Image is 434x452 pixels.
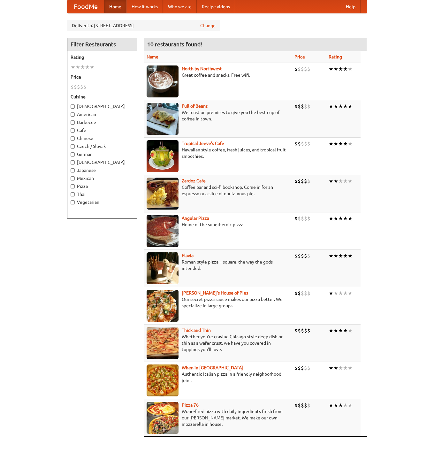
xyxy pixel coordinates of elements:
li: ★ [348,252,353,259]
label: Barbecue [71,119,134,126]
li: ★ [343,103,348,110]
li: ★ [348,140,353,147]
div: Deliver to: [STREET_ADDRESS] [67,20,220,31]
li: $ [298,290,301,297]
img: beans.jpg [147,103,179,135]
li: ★ [343,290,348,297]
b: Zardoz Cafe [182,178,206,183]
li: ★ [333,178,338,185]
li: ★ [71,64,75,71]
a: Pizza 76 [182,402,199,408]
input: Czech / Slovak [71,144,75,149]
a: Name [147,54,158,59]
label: [DEMOGRAPHIC_DATA] [71,103,134,110]
input: Chinese [71,136,75,141]
li: $ [294,327,298,334]
li: ★ [333,215,338,222]
li: $ [77,83,80,90]
li: $ [294,215,298,222]
li: $ [307,402,310,409]
li: ★ [90,64,95,71]
a: Recipe videos [197,0,235,13]
li: $ [301,103,304,110]
li: ★ [348,402,353,409]
li: ★ [333,327,338,334]
a: How it works [126,0,163,13]
li: $ [298,140,301,147]
p: Great coffee and snacks. Free wifi. [147,72,290,78]
label: Cafe [71,127,134,134]
li: ★ [338,103,343,110]
li: $ [301,65,304,73]
label: American [71,111,134,118]
p: Coffee bar and sci-fi bookshop. Come in for an espresso or a slice of our famous pie. [147,184,290,197]
a: Thick and Thin [182,328,211,333]
input: American [71,112,75,117]
p: Authentic Italian pizza in a friendly neighborhood joint. [147,371,290,384]
input: Japanese [71,168,75,172]
li: ★ [329,215,333,222]
li: ★ [338,364,343,372]
a: Change [200,22,216,29]
li: $ [80,83,83,90]
li: ★ [329,178,333,185]
a: [PERSON_NAME]'s House of Pies [182,290,248,295]
h5: Rating [71,54,134,60]
li: ★ [333,65,338,73]
li: $ [298,252,301,259]
a: FoodMe [67,0,104,13]
li: ★ [338,140,343,147]
a: Tropical Jeeve's Cafe [182,141,224,146]
input: [DEMOGRAPHIC_DATA] [71,160,75,165]
li: $ [304,65,307,73]
li: $ [304,402,307,409]
li: $ [294,290,298,297]
li: ★ [329,65,333,73]
input: Barbecue [71,120,75,125]
li: ★ [338,252,343,259]
li: ★ [343,327,348,334]
li: $ [301,140,304,147]
label: Chinese [71,135,134,142]
li: ★ [329,402,333,409]
li: $ [301,290,304,297]
input: Pizza [71,184,75,188]
li: ★ [348,103,353,110]
li: $ [301,252,304,259]
li: $ [298,178,301,185]
li: ★ [338,215,343,222]
li: $ [298,364,301,372]
li: ★ [85,64,90,71]
li: ★ [338,327,343,334]
li: $ [301,364,304,372]
li: $ [307,65,310,73]
label: Japanese [71,167,134,173]
li: $ [294,178,298,185]
li: ★ [338,402,343,409]
label: [DEMOGRAPHIC_DATA] [71,159,134,165]
img: pizza76.jpg [147,402,179,434]
li: $ [298,402,301,409]
a: When in [GEOGRAPHIC_DATA] [182,365,243,370]
a: Rating [329,54,342,59]
input: Vegetarian [71,200,75,204]
img: luigis.jpg [147,290,179,322]
h5: Cuisine [71,94,134,100]
li: $ [307,290,310,297]
h4: Filter Restaurants [67,38,137,51]
li: ★ [329,364,333,372]
input: Thai [71,192,75,196]
li: $ [301,178,304,185]
li: ★ [343,402,348,409]
label: German [71,151,134,157]
li: $ [307,178,310,185]
li: $ [294,65,298,73]
li: ★ [75,64,80,71]
input: Mexican [71,176,75,180]
li: $ [304,178,307,185]
li: $ [301,402,304,409]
